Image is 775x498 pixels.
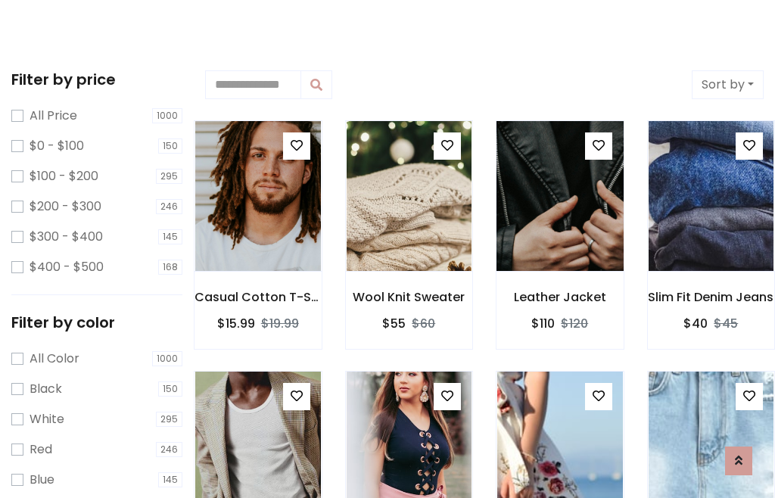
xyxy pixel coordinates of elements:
[692,70,764,99] button: Sort by
[382,316,406,331] h6: $55
[30,167,98,185] label: $100 - $200
[30,198,101,216] label: $200 - $300
[195,290,322,304] h6: Casual Cotton T-Shirt
[30,350,79,368] label: All Color
[496,290,624,304] h6: Leather Jacket
[30,440,52,459] label: Red
[261,315,299,332] del: $19.99
[156,169,182,184] span: 295
[158,381,182,397] span: 150
[30,380,62,398] label: Black
[30,228,103,246] label: $300 - $400
[683,316,708,331] h6: $40
[561,315,588,332] del: $120
[531,316,555,331] h6: $110
[30,410,64,428] label: White
[346,290,473,304] h6: Wool Knit Sweater
[158,260,182,275] span: 168
[30,258,104,276] label: $400 - $500
[412,315,435,332] del: $60
[158,472,182,487] span: 145
[158,229,182,244] span: 145
[156,442,182,457] span: 246
[30,471,54,489] label: Blue
[156,199,182,214] span: 246
[11,313,182,331] h5: Filter by color
[152,351,182,366] span: 1000
[11,70,182,89] h5: Filter by price
[30,137,84,155] label: $0 - $100
[30,107,77,125] label: All Price
[714,315,738,332] del: $45
[648,290,775,304] h6: Slim Fit Denim Jeans
[152,108,182,123] span: 1000
[217,316,255,331] h6: $15.99
[158,139,182,154] span: 150
[156,412,182,427] span: 295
